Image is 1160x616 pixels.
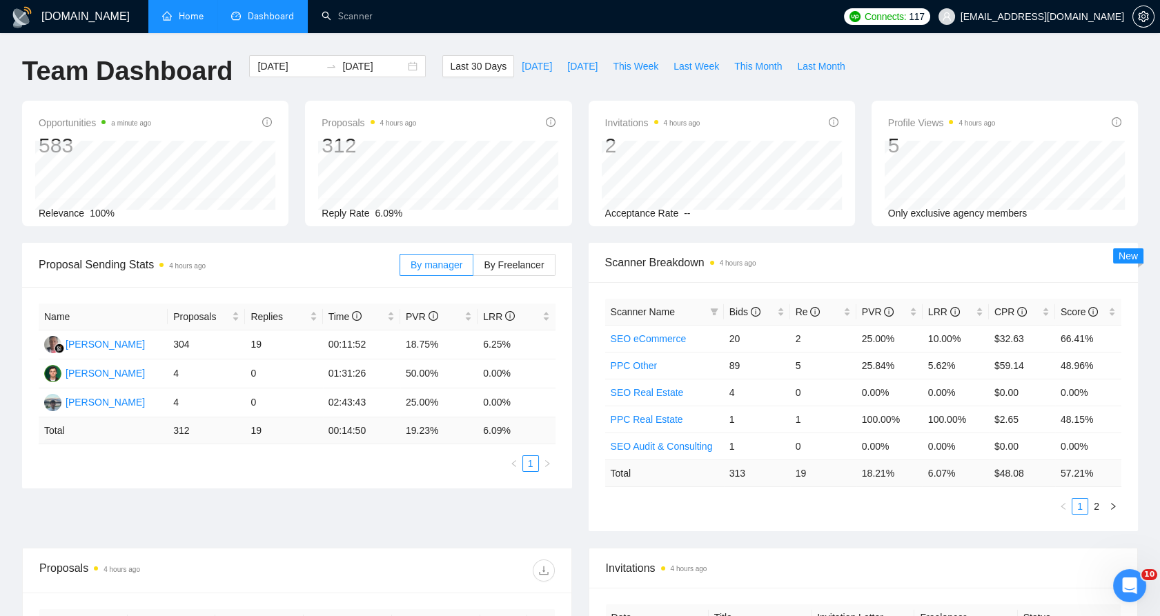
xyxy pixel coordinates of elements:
th: Proposals [168,304,245,330]
span: info-circle [262,117,272,127]
div: 5 [888,132,996,159]
a: setting [1132,11,1154,22]
div: 2 [605,132,700,159]
span: Only exclusive agency members [888,208,1028,219]
button: download [533,559,555,582]
td: 0.00% [478,359,555,388]
li: 2 [1088,498,1105,515]
li: 1 [522,455,539,472]
span: Proposals [173,309,229,324]
a: SEO Real Estate [611,387,684,398]
th: Name [39,304,168,330]
a: 2 [1089,499,1104,514]
span: right [543,459,551,468]
time: 4 hours ago [959,119,995,127]
img: MS [44,365,61,382]
td: $2.65 [989,406,1055,433]
td: 0.00% [856,433,923,459]
button: [DATE] [560,55,605,77]
td: 19.23 % [400,417,478,444]
span: info-circle [1088,307,1098,317]
img: upwork-logo.png [849,11,861,22]
li: 1 [1072,498,1088,515]
td: 18.75% [400,330,478,359]
span: info-circle [505,311,515,321]
td: 100.00% [856,406,923,433]
span: Last Week [674,59,719,74]
span: dashboard [231,11,241,21]
a: homeHome [162,10,204,22]
td: 0.00% [856,379,923,406]
td: 0.00% [923,379,989,406]
button: right [539,455,556,472]
td: 0 [245,359,322,388]
button: left [1055,498,1072,515]
td: $32.63 [989,325,1055,352]
span: 6.09% [375,208,403,219]
span: [DATE] [567,59,598,74]
td: 1 [724,433,790,459]
span: filter [710,308,718,316]
input: Start date [257,59,320,74]
span: LRR [483,311,515,322]
span: Time [328,311,362,322]
div: [PERSON_NAME] [66,395,145,410]
span: swap-right [326,61,337,72]
span: This Month [734,59,782,74]
span: PVR [406,311,438,322]
span: Invitations [605,115,700,131]
span: Scanner Name [611,306,675,317]
span: This Week [613,59,658,74]
td: 0.00% [923,433,989,459]
td: 00:11:52 [323,330,400,359]
span: info-circle [1017,307,1027,317]
time: 4 hours ago [169,262,206,270]
time: 4 hours ago [664,119,700,127]
td: 4 [724,379,790,406]
span: CPR [994,306,1027,317]
span: Acceptance Rate [605,208,679,219]
span: filter [707,301,721,322]
button: left [506,455,522,472]
span: By manager [411,259,462,270]
a: SEO Audit & Consulting [611,441,713,452]
a: PPC Real Estate [611,414,683,425]
span: Dashboard [248,10,294,22]
td: 48.15% [1055,406,1121,433]
td: 4 [168,388,245,417]
td: 312 [168,417,245,444]
span: info-circle [950,307,960,317]
td: 25.84% [856,352,923,379]
td: 0.00% [1055,433,1121,459]
td: 0.00% [478,388,555,417]
span: By Freelancer [484,259,544,270]
td: $ 48.08 [989,459,1055,486]
time: 4 hours ago [104,566,140,573]
li: Next Page [1105,498,1121,515]
a: PPC Other [611,360,658,371]
span: Last 30 Days [450,59,507,74]
img: YM [44,394,61,411]
span: download [533,565,554,576]
button: Last 30 Days [442,55,514,77]
td: Total [39,417,168,444]
span: Replies [250,309,306,324]
span: left [1059,502,1068,510]
a: SEO eCommerce [611,333,687,344]
span: left [510,459,518,468]
span: 10 [1141,569,1157,580]
span: Re [796,306,820,317]
span: info-circle [1112,117,1121,127]
span: Relevance [39,208,84,219]
span: Last Month [797,59,845,74]
span: info-circle [810,307,820,317]
td: 5.62% [923,352,989,379]
a: MS[PERSON_NAME] [44,367,145,378]
time: 4 hours ago [671,565,707,573]
td: 0 [245,388,322,417]
td: 00:14:50 [323,417,400,444]
td: 01:31:26 [323,359,400,388]
button: [DATE] [514,55,560,77]
div: [PERSON_NAME] [66,337,145,352]
a: 1 [1072,499,1088,514]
